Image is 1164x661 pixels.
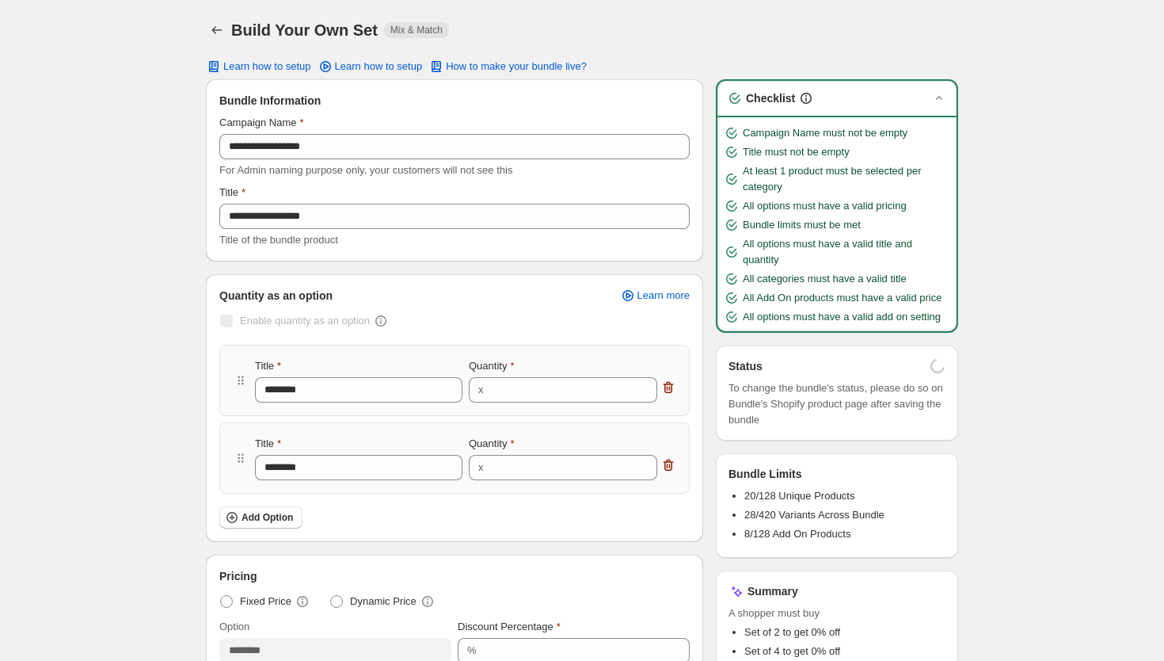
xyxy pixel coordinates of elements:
[219,93,321,109] span: Bundle Information
[744,528,850,540] span: 8/128 Add On Products
[469,358,514,374] label: Quantity
[240,594,291,609] span: Fixed Price
[255,358,281,374] label: Title
[744,490,854,502] span: 20/128 Unique Products
[728,380,945,428] span: To change the bundle's status, please do so on Bundle's Shopify product page after saving the bundle
[744,625,945,640] li: Set of 2 to get 0% off
[746,90,795,106] h3: Checklist
[743,163,950,195] span: At least 1 product must be selected per category
[390,24,443,36] span: Mix & Match
[744,509,884,521] span: 28/420 Variants Across Bundle
[744,644,945,659] li: Set of 4 to get 0% off
[219,164,512,176] span: For Admin naming purpose only, your customers will not see this
[478,382,484,398] div: x
[467,643,477,659] div: %
[308,55,432,78] a: Learn how to setup
[728,606,945,621] span: A shopper must buy
[219,288,333,304] span: Quantity as an option
[219,115,304,131] label: Campaign Name
[335,60,423,73] span: Learn how to setup
[419,55,596,78] button: How to make your bundle live?
[743,290,941,306] span: All Add On products must have a valid price
[350,594,417,609] span: Dynamic Price
[219,568,257,584] span: Pricing
[747,583,798,599] h3: Summary
[728,466,802,482] h3: Bundle Limits
[223,60,311,73] span: Learn how to setup
[446,60,587,73] span: How to make your bundle live?
[611,285,699,307] a: Learn more
[478,460,484,476] div: x
[743,144,850,160] span: Title must not be empty
[196,55,321,78] button: Learn how to setup
[743,236,950,268] span: All options must have a valid title and quantity
[240,315,370,327] span: Enable quantity as an option
[458,619,561,635] label: Discount Percentage
[743,271,907,287] span: All categories must have a valid title
[743,309,941,325] span: All options must have a valid add on setting
[255,436,281,452] label: Title
[231,21,378,40] h1: Build Your Own Set
[728,358,763,374] h3: Status
[219,619,249,635] label: Option
[219,506,302,529] button: Add Option
[219,234,338,246] span: Title of the bundle product
[743,198,907,214] span: All options must have a valid pricing
[469,436,514,452] label: Quantity
[242,511,293,524] span: Add Option
[743,217,861,233] span: Bundle limits must be met
[219,185,245,201] label: Title
[206,19,228,41] button: Back
[743,125,907,141] span: Campaign Name must not be empty
[637,289,690,302] span: Learn more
